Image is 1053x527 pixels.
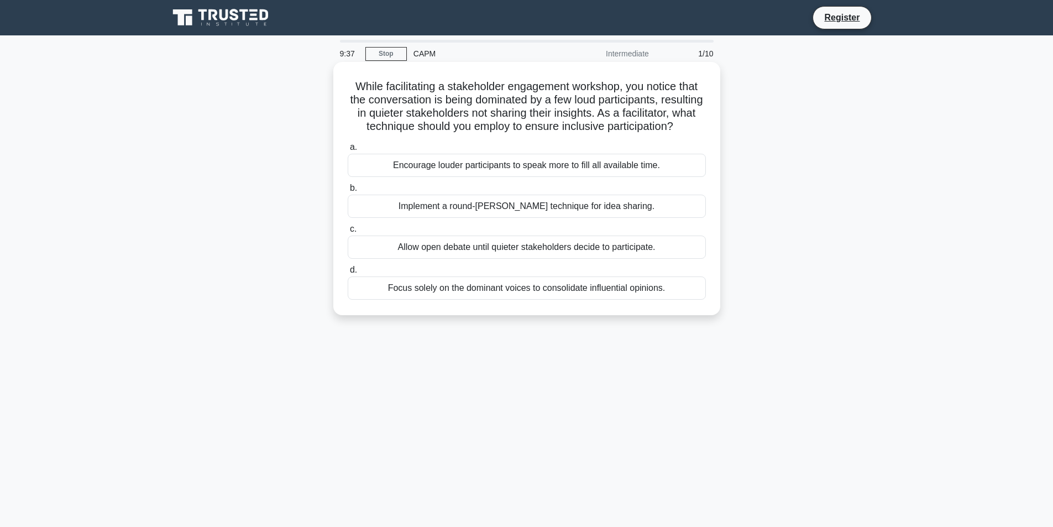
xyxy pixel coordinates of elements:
[559,43,656,65] div: Intermediate
[365,47,407,61] a: Stop
[348,236,706,259] div: Allow open debate until quieter stakeholders decide to participate.
[350,224,357,233] span: c.
[407,43,559,65] div: CAPM
[350,265,357,274] span: d.
[350,142,357,152] span: a.
[818,11,866,24] a: Register
[350,183,357,192] span: b.
[333,43,365,65] div: 9:37
[348,195,706,218] div: Implement a round-[PERSON_NAME] technique for idea sharing.
[656,43,720,65] div: 1/10
[347,80,707,134] h5: While facilitating a stakeholder engagement workshop, you notice that the conversation is being d...
[348,154,706,177] div: Encourage louder participants to speak more to fill all available time.
[348,276,706,300] div: Focus solely on the dominant voices to consolidate influential opinions.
